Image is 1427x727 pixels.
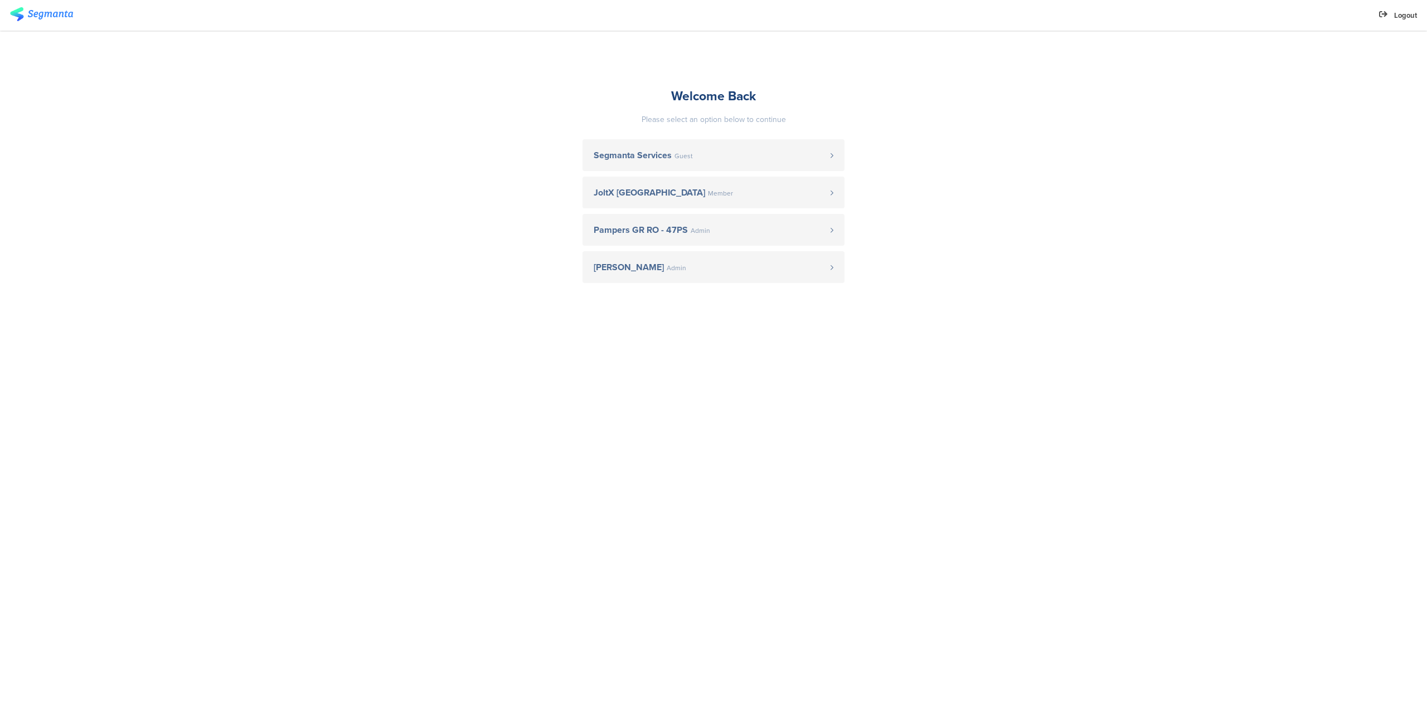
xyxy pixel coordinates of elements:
[594,188,705,197] span: JoltX [GEOGRAPHIC_DATA]
[594,151,672,160] span: Segmanta Services
[583,214,844,246] a: Pampers GR RO - 47PS Admin
[667,265,686,271] span: Admin
[594,226,688,235] span: Pampers GR RO - 47PS
[583,86,844,105] div: Welcome Back
[594,263,664,272] span: [PERSON_NAME]
[708,190,733,197] span: Member
[1394,10,1417,21] span: Logout
[583,177,844,208] a: JoltX [GEOGRAPHIC_DATA] Member
[583,251,844,283] a: [PERSON_NAME] Admin
[583,139,844,171] a: Segmanta Services Guest
[691,227,710,234] span: Admin
[674,153,693,159] span: Guest
[10,7,73,21] img: segmanta logo
[583,114,844,125] div: Please select an option below to continue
